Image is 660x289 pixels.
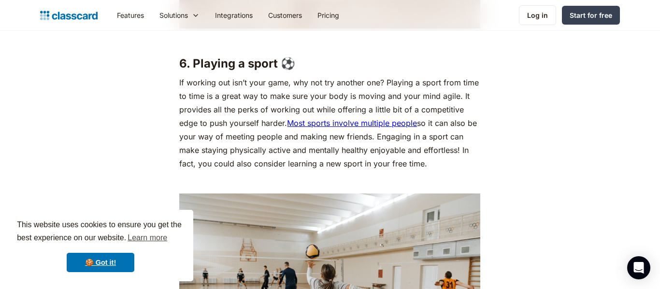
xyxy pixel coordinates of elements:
a: Log in [519,5,556,25]
p: ‍ [179,33,480,47]
p: ‍ [179,175,480,189]
div: Solutions [152,4,207,26]
a: Start for free [562,6,620,25]
a: Pricing [310,4,347,26]
a: Most sports involve multiple people [287,118,417,128]
strong: 6. Playing a sport ⚽ [179,56,295,70]
div: Start for free [570,10,612,20]
a: learn more about cookies [126,231,169,245]
div: Open Intercom Messenger [627,256,650,279]
a: Features [109,4,152,26]
span: This website uses cookies to ensure you get the best experience on our website. [17,219,184,245]
a: dismiss cookie message [67,253,134,272]
div: cookieconsent [8,210,193,281]
div: Solutions [159,10,188,20]
a: Customers [260,4,310,26]
p: If working out isn’t your game, why not try another one? Playing a sport from time to time is a g... [179,76,480,170]
div: Log in [527,10,548,20]
a: Integrations [207,4,260,26]
a: home [40,9,98,22]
